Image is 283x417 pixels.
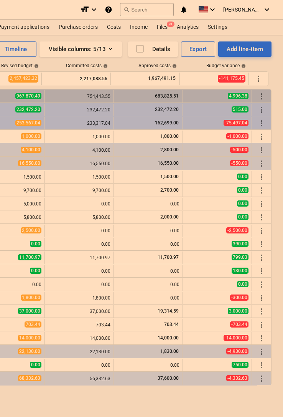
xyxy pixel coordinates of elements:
[262,5,271,14] i: keyboard_arrow_down
[257,293,266,303] span: More actions
[257,280,266,289] span: More actions
[48,362,110,368] div: 0.00
[102,20,125,35] div: Costs
[237,174,248,180] span: 0.00
[230,160,248,166] span: -550.00
[257,119,266,128] span: More actions
[257,226,266,235] span: More actions
[172,20,203,35] a: Analytics
[54,20,102,35] div: Purchase orders
[25,321,41,328] span: 703.44
[237,187,248,193] span: 0.00
[224,120,248,126] span: -75,497.04
[117,242,179,247] div: 0.00
[48,268,110,274] div: 0.00
[154,120,179,126] span: 162,699.00
[257,240,266,249] span: More actions
[226,348,248,354] span: -4,930.00
[232,241,248,247] span: 390.00
[39,41,122,57] button: Visible columns:5/13
[232,362,248,368] span: 750.00
[180,5,188,14] i: notifications
[240,64,246,68] span: help
[125,20,152,35] a: Income
[21,227,41,233] span: 2,500.00
[48,215,110,220] div: 5,800.00
[123,7,130,13] span: search
[257,361,266,370] span: More actions
[227,44,263,54] div: Add line-item
[163,322,179,327] span: 703.44
[18,160,41,166] span: 16,550.00
[160,349,179,354] span: 1,830.00
[157,308,179,314] span: 19,314.59
[257,334,266,343] span: More actions
[30,241,41,247] span: 0.00
[257,132,266,141] span: More actions
[48,107,110,113] div: 232,472.20
[1,63,39,68] div: Revised budget
[48,201,110,207] div: 0.00
[18,254,41,260] span: 11,700.97
[66,63,108,68] div: Committed costs
[167,22,174,27] span: 9+
[135,44,170,54] div: Details
[157,335,179,341] span: 14,000.00
[257,374,266,383] span: More actions
[160,134,179,139] span: 1,000.00
[80,5,89,14] i: format_size
[208,5,217,14] i: keyboard_arrow_down
[48,349,110,354] div: 22,130.00
[254,74,263,83] span: More actions
[138,63,177,68] div: Approved costs
[237,214,248,220] span: 0.00
[117,295,179,301] div: 0.00
[117,282,179,287] div: 0.00
[48,147,110,153] div: 4,100.00
[117,268,179,274] div: 0.00
[147,75,176,82] span: 1,967,491.15
[257,172,266,182] span: More actions
[181,41,216,57] button: Export
[257,320,266,329] span: More actions
[257,159,266,168] span: More actions
[48,188,110,193] div: 9,700.00
[232,268,248,274] span: 130.00
[257,92,266,101] span: More actions
[218,75,245,82] span: -141,175.45
[160,214,179,220] span: 2,000.00
[157,255,179,260] span: 11,700.97
[154,107,179,112] span: 232,472.20
[48,282,110,287] div: 0.00
[245,380,283,417] iframe: Chat Widget
[48,242,110,247] div: 0.00
[218,41,271,57] button: Add line-item
[257,105,266,114] span: More actions
[21,147,41,153] span: 4,100.00
[117,201,179,207] div: 0.00
[232,254,248,260] span: 799.03
[21,133,41,139] span: 1,000.00
[8,75,38,82] span: 2,457,423.32
[232,106,248,113] span: 515.00
[226,375,248,381] span: -4,332.63
[48,94,110,99] div: 754,443.55
[257,253,266,262] span: More actions
[154,93,179,99] span: 683,825.51
[48,336,110,341] div: 14,000.00
[230,147,248,153] span: -500.00
[48,255,110,260] div: 11,700.97
[102,64,108,68] span: help
[171,64,177,68] span: help
[18,375,41,381] span: 68,332.63
[48,121,110,126] div: 233,317.04
[21,295,41,301] span: 1,800.00
[15,106,41,113] span: 232,472.20
[257,199,266,208] span: More actions
[5,44,27,54] div: Timeline
[18,335,41,341] span: 14,000.00
[257,146,266,155] span: More actions
[160,174,179,179] span: 1,500.00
